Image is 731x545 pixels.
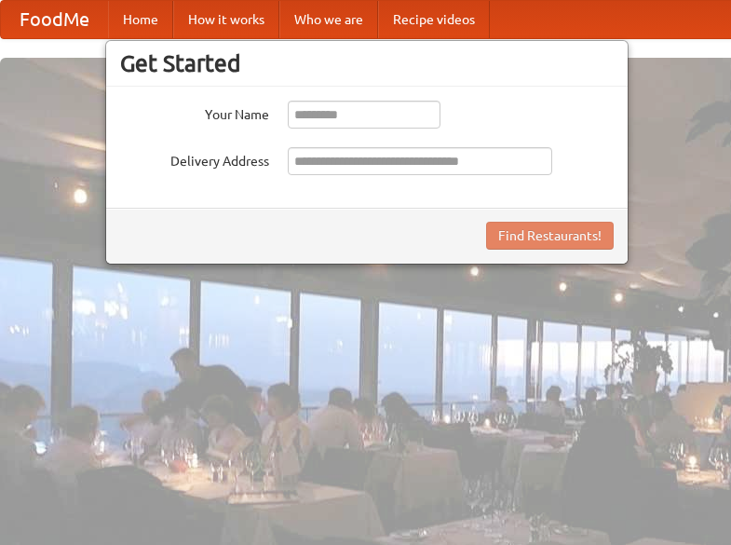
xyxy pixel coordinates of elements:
[108,1,173,38] a: Home
[378,1,490,38] a: Recipe videos
[486,222,614,250] button: Find Restaurants!
[120,101,269,124] label: Your Name
[120,147,269,170] label: Delivery Address
[279,1,378,38] a: Who we are
[120,49,614,77] h3: Get Started
[173,1,279,38] a: How it works
[1,1,108,38] a: FoodMe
